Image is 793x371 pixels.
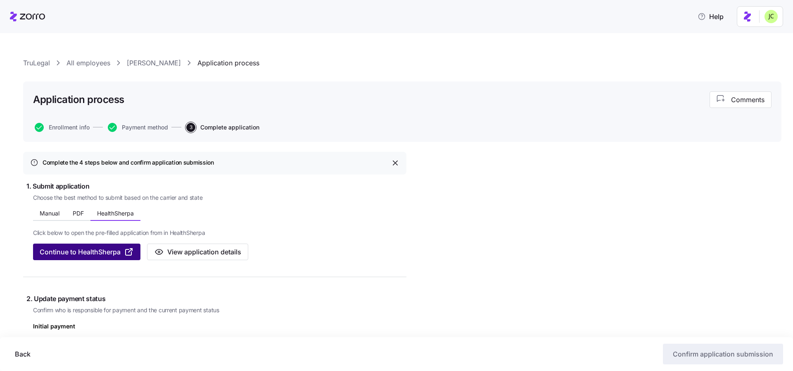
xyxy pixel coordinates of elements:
[97,211,134,216] span: HealthSherpa
[33,194,202,202] span: Choose the best method to submit based on the carrier and state
[167,247,241,257] span: View application details
[35,123,90,132] button: Enrollment info
[33,244,140,260] button: Continue to HealthSherpa
[23,58,50,68] a: TruLegal
[15,349,31,359] span: Back
[43,159,391,167] div: Complete the 4 steps below and confirm application submission
[698,12,724,22] span: Help
[108,123,168,132] button: Payment method
[66,58,110,68] a: All employees
[691,8,730,25] button: Help
[40,211,59,216] span: Manual
[673,349,773,359] span: Confirm application submission
[710,91,772,108] button: Comments
[122,124,168,130] span: Payment method
[33,322,75,334] div: Initial payment
[33,336,107,344] span: Who handles the payment? *
[200,124,259,130] span: Complete application
[197,58,259,68] a: Application process
[765,10,778,23] img: 0d5040ea9766abea509702906ec44285
[33,306,284,314] span: Confirm who is responsible for payment and the current payment status
[33,229,205,237] span: Click below to open the pre-filled application from in HealthSherpa
[26,181,406,191] span: 1. Submit application
[33,123,90,132] a: Enrollment info
[40,247,121,257] span: Continue to HealthSherpa
[33,93,124,106] h1: Application process
[8,344,37,364] button: Back
[663,344,783,364] button: Confirm application submission
[106,123,168,132] a: Payment method
[731,95,765,105] span: Comments
[147,244,248,260] button: View application details
[127,58,181,68] a: [PERSON_NAME]
[73,211,84,216] span: PDF
[26,294,406,304] span: 2. Update payment status
[49,124,90,130] span: Enrollment info
[186,123,259,132] button: 3Complete application
[186,123,195,132] span: 3
[185,123,259,132] a: 3Complete application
